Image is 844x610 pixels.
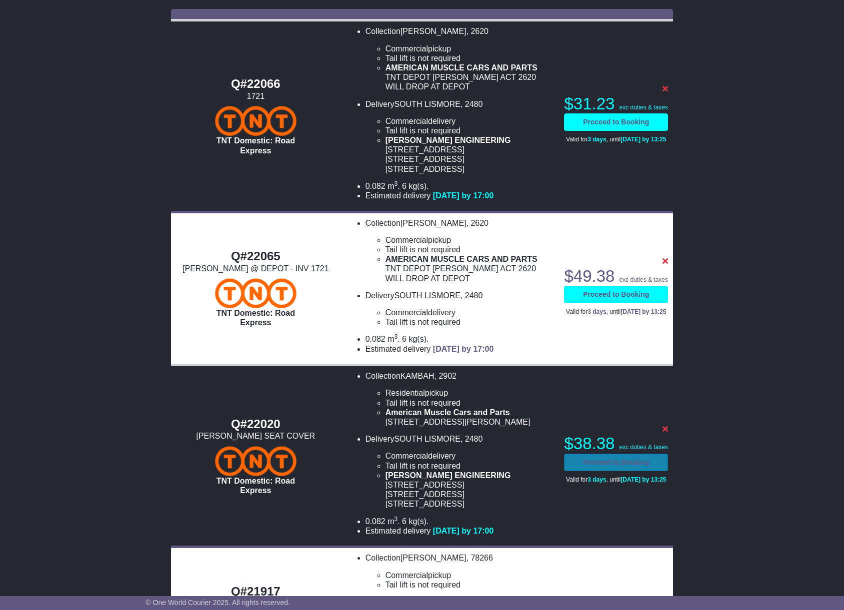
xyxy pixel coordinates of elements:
span: 6 [402,182,406,190]
span: , 2902 [434,372,456,380]
li: pickup [385,388,554,398]
img: TNT Domestic: Road Express [215,106,296,136]
span: exc duties & taxes [619,276,668,283]
span: 6 [402,517,406,526]
div: [STREET_ADDRESS] [385,164,554,174]
span: kg(s). [408,335,428,343]
span: 49.38 [573,267,615,285]
p: Valid for , until [564,476,668,483]
div: AMERICAN MUSCLE CARS AND PARTS [385,63,554,72]
li: Collection [365,218,554,283]
p: Valid for , until [564,136,668,143]
span: 3 days [587,308,606,315]
span: Commercial [385,308,428,317]
span: SOUTH LISMORE [394,291,460,300]
span: kg(s). [408,182,428,190]
div: Q#22020 [176,417,335,432]
span: SOUTH LISMORE [394,100,460,108]
div: WILL DROP AT DEPOT [385,82,554,91]
span: © One World Courier 2025. All rights reserved. [145,599,290,607]
span: m . [387,517,399,526]
span: [DATE] by 17:00 [433,527,494,535]
a: Proceed to Booking [564,113,668,131]
li: delivery [385,116,554,126]
li: Tail lift is not required [385,398,554,408]
li: Tail lift is not required [385,53,554,63]
span: , 2480 [460,435,482,443]
span: Commercial [385,236,428,244]
div: [STREET_ADDRESS] [385,499,554,509]
li: Tail lift is not required [385,126,554,135]
li: Estimated delivery [365,526,554,536]
span: , 2480 [460,291,482,300]
span: [DATE] by 17:00 [433,191,494,200]
li: delivery [385,308,554,317]
div: [STREET_ADDRESS] [385,154,554,164]
span: [PERSON_NAME] [400,219,466,227]
span: $ [564,267,614,285]
span: $ [564,434,614,453]
div: Q#22065 [176,249,335,264]
li: pickup [385,235,554,245]
span: [DATE] by 13:25 [620,136,666,143]
div: Q#21917 [176,585,335,599]
div: [PERSON_NAME] SEAT COVER [176,431,335,441]
p: Valid for , until [564,308,668,315]
span: [DATE] by 13:25 [620,476,666,483]
div: 1721 [176,91,335,101]
span: Commercial [385,44,428,53]
span: m . [387,182,399,190]
span: Residential [385,389,425,397]
span: 0.082 [365,517,385,526]
li: Delivery [365,434,554,509]
div: WILL DROP AT DEPOT [385,274,554,283]
div: TNT DEPOT [PERSON_NAME] ACT 2620 [385,264,554,273]
div: [PERSON_NAME] ENGINEERING [385,471,554,480]
span: , 2620 [466,219,488,227]
sup: 3 [394,516,397,523]
span: exc duties & taxes [619,444,668,451]
li: delivery [385,451,554,461]
span: 3 days [587,476,606,483]
sup: 3 [394,180,397,187]
li: Tail lift is not required [385,580,554,590]
li: Delivery [365,99,554,174]
li: Collection [365,371,554,427]
img: TNT Domestic: Road Express [215,278,296,308]
span: $ [564,94,614,113]
li: Delivery [365,291,554,327]
span: TNT Domestic: Road Express [216,136,295,154]
span: , 2480 [460,100,482,108]
span: 6 [402,335,406,343]
div: [STREET_ADDRESS] [385,480,554,490]
span: Commercial [385,571,428,580]
div: Q#22066 [176,77,335,91]
span: TNT Domestic: Road Express [216,309,295,327]
span: [PERSON_NAME] [400,27,466,35]
img: TNT Domestic: Road Express [215,446,296,476]
li: Tail lift is not required [385,317,554,327]
span: 31.23 [573,94,615,113]
a: Proceed to Booking [564,454,668,471]
span: KAMBAH [400,372,434,380]
span: TNT Domestic: Road Express [216,477,295,495]
span: 0.082 [365,335,385,343]
span: Commercial [385,117,428,125]
span: m . [387,335,399,343]
span: Commercial [385,452,428,460]
div: American Muscle Cars and Parts [385,408,554,417]
span: [DATE] by 13:25 [620,308,666,315]
span: 38.38 [573,434,615,453]
li: Tail lift is not required [385,245,554,254]
span: [PERSON_NAME] [400,554,466,562]
span: , 78266 [466,554,493,562]
span: kg(s). [408,517,428,526]
li: Collection [365,26,554,91]
span: 0.082 [365,182,385,190]
span: , 2620 [466,27,488,35]
div: [PERSON_NAME] ENGINEERING [385,135,554,145]
span: 3 days [587,136,606,143]
div: [PERSON_NAME] @ DEPOT - INV 1721 [176,264,335,273]
sup: 3 [394,333,397,340]
div: [STREET_ADDRESS] [385,490,554,499]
